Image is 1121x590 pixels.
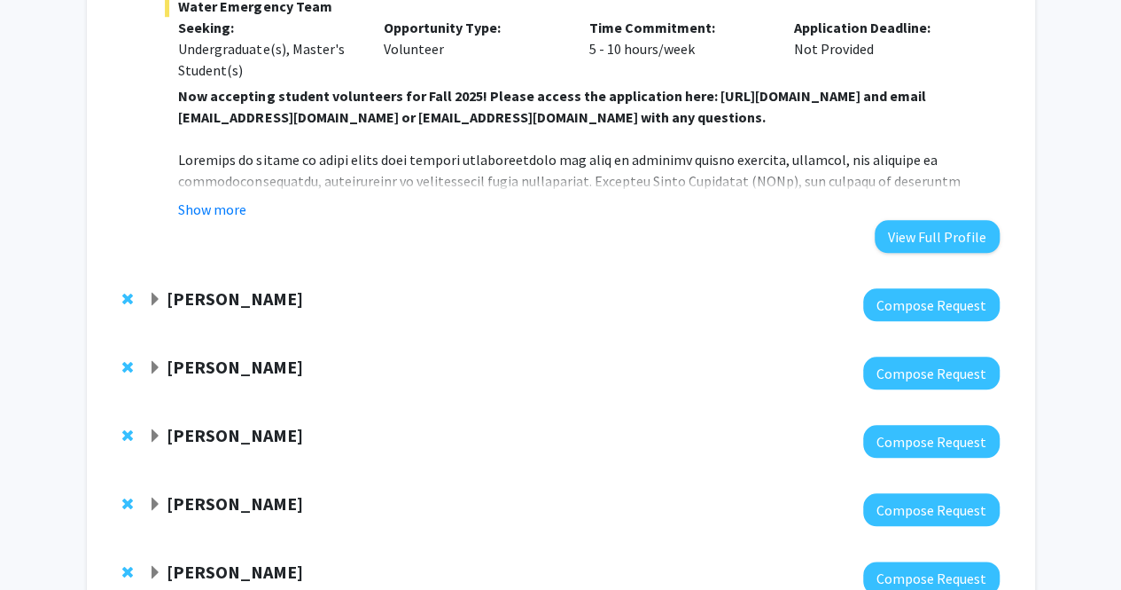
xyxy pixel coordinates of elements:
p: Opportunity Type: [384,17,563,38]
button: View Full Profile [875,220,1000,253]
strong: [PERSON_NAME] [167,424,303,446]
iframe: Chat [13,510,75,577]
button: Compose Request to Ashley Mon [863,288,1000,321]
span: Expand Madeleine Youngs Bookmark [148,429,162,444]
strong: [PERSON_NAME] [167,561,303,583]
p: Application Deadline: [794,17,973,38]
div: Volunteer [370,17,576,81]
span: Remove Jeffery Klauda from bookmarks [122,565,133,579]
p: Time Commitment: [588,17,767,38]
button: Compose Request to Ning Zeng [863,493,1000,526]
span: Remove Macarena Farcuh Yuri from bookmarks [122,360,133,374]
span: Expand Ashley Mon Bookmark [148,293,162,307]
button: Compose Request to Madeleine Youngs [863,425,1000,458]
button: Compose Request to Macarena Farcuh Yuri [863,357,1000,389]
strong: [PERSON_NAME] [167,492,303,515]
span: Expand Jeffery Klauda Bookmark [148,566,162,580]
strong: Now accepting student volunteers for Fall 2025! Please access the application here: [URL][DOMAIN_... [178,87,925,126]
div: 5 - 10 hours/week [575,17,781,81]
span: Remove Ning Zeng from bookmarks [122,497,133,511]
span: Remove Madeleine Youngs from bookmarks [122,429,133,443]
button: Show more [178,199,246,220]
strong: [PERSON_NAME] [167,287,303,310]
span: Remove Ashley Mon from bookmarks [122,292,133,306]
strong: [PERSON_NAME] [167,356,303,378]
div: Undergraduate(s), Master's Student(s) [178,38,357,81]
p: Loremips do sitame co adipi elits doei tempori utlaboreetdolo mag aliq en adminimv quisno exercit... [178,149,999,490]
div: Not Provided [781,17,986,81]
span: Expand Ning Zeng Bookmark [148,498,162,512]
span: Expand Macarena Farcuh Yuri Bookmark [148,361,162,375]
p: Seeking: [178,17,357,38]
